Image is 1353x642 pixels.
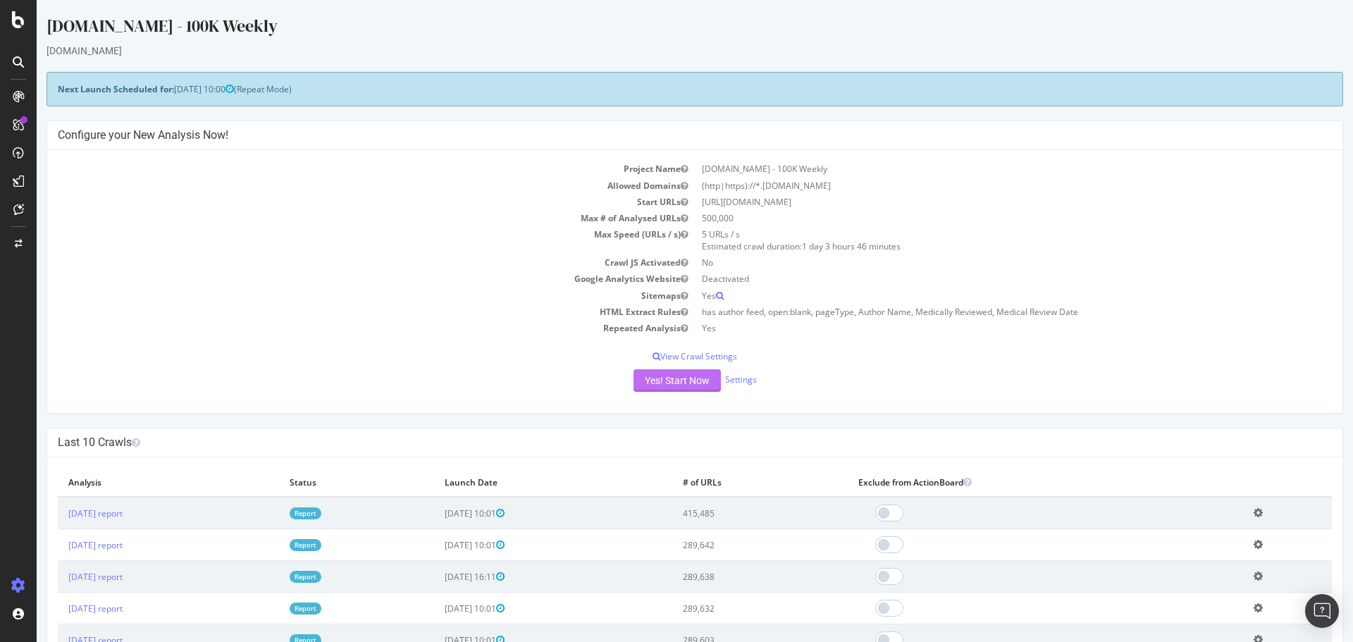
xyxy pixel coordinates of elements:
[21,320,658,336] td: Repeated Analysis
[253,507,285,519] a: Report
[137,83,197,95] span: [DATE] 10:00
[21,161,658,177] td: Project Name
[658,194,1295,210] td: [URL][DOMAIN_NAME]
[32,539,86,551] a: [DATE] report
[658,178,1295,194] td: (http|https)://*.[DOMAIN_NAME]
[408,571,468,583] span: [DATE] 16:11
[658,320,1295,336] td: Yes
[765,240,864,252] span: 1 day 3 hours 46 minutes
[658,226,1295,254] td: 5 URLs / s Estimated crawl duration:
[1305,594,1339,628] div: Open Intercom Messenger
[242,468,397,497] th: Status
[253,603,285,615] a: Report
[658,288,1295,304] td: Yes
[636,529,811,561] td: 289,642
[21,194,658,210] td: Start URLs
[10,72,1306,106] div: (Repeat Mode)
[253,571,285,583] a: Report
[10,14,1306,44] div: [DOMAIN_NAME] - 100K Weekly
[21,304,658,320] td: HTML Extract Rules
[32,507,86,519] a: [DATE] report
[408,507,468,519] span: [DATE] 10:01
[21,254,658,271] td: Crawl JS Activated
[408,539,468,551] span: [DATE] 10:01
[32,603,86,615] a: [DATE] report
[636,593,811,624] td: 289,632
[658,161,1295,177] td: [DOMAIN_NAME] - 100K Weekly
[253,539,285,551] a: Report
[21,210,658,226] td: Max # of Analysed URLs
[658,271,1295,287] td: Deactivated
[21,271,658,287] td: Google Analytics Website
[21,226,658,254] td: Max Speed (URLs / s)
[658,210,1295,226] td: 500,000
[397,468,636,497] th: Launch Date
[636,468,811,497] th: # of URLs
[21,350,1295,362] p: View Crawl Settings
[597,369,684,392] button: Yes! Start Now
[408,603,468,615] span: [DATE] 10:01
[658,254,1295,271] td: No
[10,44,1306,58] div: [DOMAIN_NAME]
[21,128,1295,142] h4: Configure your New Analysis Now!
[658,304,1295,320] td: has author feed, open:blank, pageType, Author Name, Medically Reviewed, Medical Review Date
[688,374,720,385] a: Settings
[636,497,811,529] td: 415,485
[32,571,86,583] a: [DATE] report
[21,288,658,304] td: Sitemaps
[21,83,137,95] strong: Next Launch Scheduled for:
[636,561,811,593] td: 289,638
[811,468,1206,497] th: Exclude from ActionBoard
[21,178,658,194] td: Allowed Domains
[21,468,242,497] th: Analysis
[21,436,1295,450] h4: Last 10 Crawls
